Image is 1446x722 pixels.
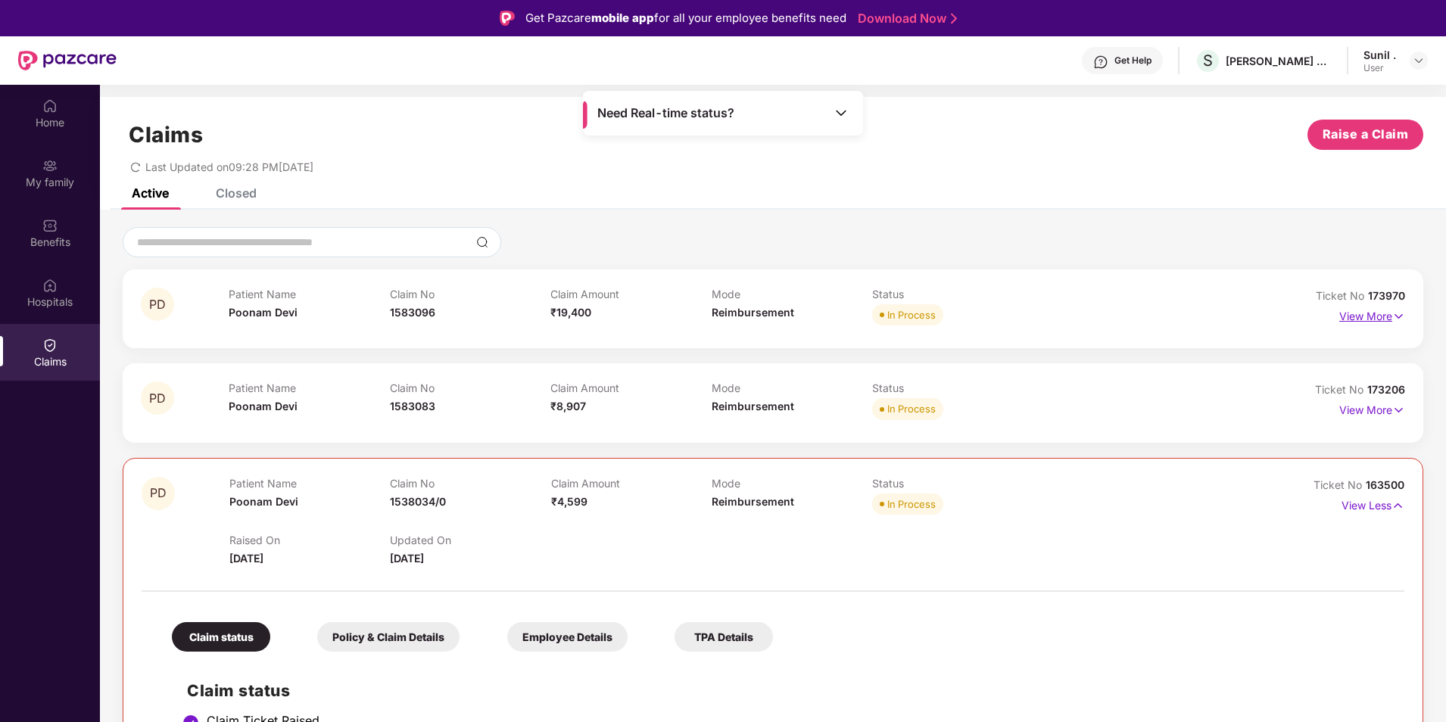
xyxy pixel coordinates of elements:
span: Reimbursement [712,495,794,508]
p: View More [1339,398,1405,419]
p: View Less [1342,493,1404,514]
img: svg+xml;base64,PHN2ZyBpZD0iSGVscC0zMngzMiIgeG1sbnM9Imh0dHA6Ly93d3cudzMub3JnLzIwMDAvc3ZnIiB3aWR0aD... [1093,54,1108,70]
div: TPA Details [675,622,773,652]
p: Mode [712,477,872,490]
span: 1583083 [390,400,435,412]
div: Closed [216,185,257,201]
span: Need Real-time status? [597,105,734,121]
div: Get Help [1114,54,1152,67]
div: Get Pazcare for all your employee benefits need [525,9,846,27]
div: Sunil . [1363,48,1396,62]
div: Policy & Claim Details [317,622,460,652]
span: [DATE] [229,552,263,565]
img: svg+xml;base64,PHN2ZyBpZD0iU2VhcmNoLTMyeDMyIiB4bWxucz0iaHR0cDovL3d3dy53My5vcmcvMjAwMC9zdmciIHdpZH... [476,236,488,248]
span: PD [150,487,167,499]
p: Claim Amount [551,477,712,490]
span: 163500 [1366,478,1404,491]
span: PD [149,392,166,405]
span: Poonam Devi [229,495,298,508]
p: Claim Amount [550,288,712,300]
span: [DATE] [390,552,424,565]
p: Claim No [390,381,551,394]
span: PD [149,298,166,311]
span: redo [130,160,141,173]
span: 173970 [1368,289,1405,302]
img: svg+xml;base64,PHN2ZyB4bWxucz0iaHR0cDovL3d3dy53My5vcmcvMjAwMC9zdmciIHdpZHRoPSIxNyIgaGVpZ2h0PSIxNy... [1392,402,1405,419]
p: Mode [712,288,873,300]
img: svg+xml;base64,PHN2ZyBpZD0iQ2xhaW0iIHhtbG5zPSJodHRwOi8vd3d3LnczLm9yZy8yMDAwL3N2ZyIgd2lkdGg9IjIwIi... [42,338,58,353]
a: Download Now [858,11,952,26]
img: svg+xml;base64,PHN2ZyBpZD0iSG9zcGl0YWxzIiB4bWxucz0iaHR0cDovL3d3dy53My5vcmcvMjAwMC9zdmciIHdpZHRoPS... [42,278,58,293]
span: ₹19,400 [550,306,591,319]
div: User [1363,62,1396,74]
p: Claim No [390,477,550,490]
div: In Process [887,307,936,322]
img: svg+xml;base64,PHN2ZyBpZD0iSG9tZSIgeG1sbnM9Imh0dHA6Ly93d3cudzMub3JnLzIwMDAvc3ZnIiB3aWR0aD0iMjAiIG... [42,98,58,114]
span: Reimbursement [712,306,794,319]
span: Last Updated on 09:28 PM[DATE] [145,160,313,173]
p: Patient Name [229,381,390,394]
span: 1538034/0 [390,495,446,508]
span: Poonam Devi [229,400,298,412]
span: Poonam Devi [229,306,298,319]
p: Status [872,288,1033,300]
span: Raise a Claim [1323,125,1409,144]
img: svg+xml;base64,PHN2ZyB4bWxucz0iaHR0cDovL3d3dy53My5vcmcvMjAwMC9zdmciIHdpZHRoPSIxNyIgaGVpZ2h0PSIxNy... [1392,308,1405,325]
p: Mode [712,381,873,394]
img: Toggle Icon [834,105,849,120]
p: View More [1339,304,1405,325]
img: Logo [500,11,515,26]
span: Ticket No [1315,383,1367,396]
img: New Pazcare Logo [18,51,117,70]
p: Patient Name [229,288,390,300]
p: Updated On [390,534,550,546]
p: Patient Name [229,477,390,490]
span: ₹4,599 [551,495,587,508]
img: svg+xml;base64,PHN2ZyBpZD0iQmVuZWZpdHMiIHhtbG5zPSJodHRwOi8vd3d3LnczLm9yZy8yMDAwL3N2ZyIgd2lkdGg9Ij... [42,218,58,233]
img: svg+xml;base64,PHN2ZyB4bWxucz0iaHR0cDovL3d3dy53My5vcmcvMjAwMC9zdmciIHdpZHRoPSIxNyIgaGVpZ2h0PSIxNy... [1391,497,1404,514]
p: Claim Amount [550,381,712,394]
span: S [1203,51,1213,70]
img: Stroke [951,11,957,26]
p: Raised On [229,534,390,546]
img: svg+xml;base64,PHN2ZyB3aWR0aD0iMjAiIGhlaWdodD0iMjAiIHZpZXdCb3g9IjAgMCAyMCAyMCIgZmlsbD0ibm9uZSIgeG... [42,158,58,173]
span: 1583096 [390,306,435,319]
h2: Claim status [187,678,1389,703]
div: Claim status [172,622,270,652]
strong: mobile app [591,11,654,25]
p: Claim No [390,288,551,300]
div: [PERSON_NAME] CONSULTANTS P LTD [1226,54,1332,68]
div: Employee Details [507,622,628,652]
div: In Process [887,496,936,512]
img: svg+xml;base64,PHN2ZyBpZD0iRHJvcGRvd24tMzJ4MzIiIHhtbG5zPSJodHRwOi8vd3d3LnczLm9yZy8yMDAwL3N2ZyIgd2... [1413,54,1425,67]
div: Active [132,185,169,201]
span: 173206 [1367,383,1405,396]
button: Raise a Claim [1307,120,1423,150]
span: Ticket No [1316,289,1368,302]
p: Status [872,381,1033,394]
span: ₹8,907 [550,400,586,412]
span: Ticket No [1314,478,1366,491]
div: In Process [887,401,936,416]
span: Reimbursement [712,400,794,412]
p: Status [872,477,1033,490]
h1: Claims [129,122,203,148]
